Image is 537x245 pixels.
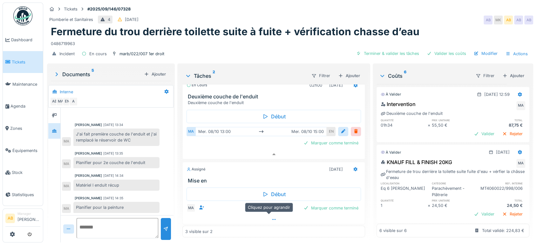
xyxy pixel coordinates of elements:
[17,211,40,225] li: [PERSON_NAME]
[479,185,525,197] div: MT4060022/998/006
[3,139,43,162] a: Équipements
[479,202,525,209] div: 24,50 €
[49,17,93,23] div: Plomberie et Sanitaires
[103,173,124,178] div: [DATE] 14:34
[89,51,107,57] div: En cours
[432,198,478,202] h6: prix unitaire
[185,72,306,80] div: Tâches
[188,178,362,184] h3: Mise en
[64,6,78,12] div: Tickets
[73,129,160,146] div: J'ai fait première couche de l'enduit et j'ai remplacé le réservoir de WC
[496,149,510,155] div: [DATE]
[62,204,71,213] div: MA
[188,100,362,106] div: Deuxième couche de l'enduit
[381,158,452,166] div: KNAUF FILL & FINISH 20KG
[379,72,470,80] div: Coûts
[62,159,71,168] div: MA
[12,148,40,154] span: Équipements
[471,129,497,138] div: Valider
[329,166,343,172] div: [DATE]
[75,122,102,127] div: [PERSON_NAME]
[494,16,503,24] div: MK
[103,122,123,127] div: [DATE] 13:34
[381,169,525,181] div: Fermeture de trou derrière la toilette suite fuite d'eau + vérfier la châsse d'eeau
[125,17,139,23] div: [DATE]
[62,137,71,146] div: MA
[63,97,71,106] div: EN
[53,70,141,78] div: Documents
[500,71,527,80] div: Ajouter
[245,203,293,212] div: Cliquez pour agrandir
[5,214,15,223] li: AB
[17,211,40,216] div: Manager
[73,202,160,213] div: Planifier pour la peinture
[479,122,525,128] div: 87,75 €
[301,139,361,147] div: Marquer comme terminé
[471,49,500,58] div: Modifier
[428,202,432,209] div: ×
[381,150,401,155] div: À valider
[524,16,533,24] div: AB
[62,182,71,191] div: MA
[309,71,333,80] div: Filtrer
[3,184,43,206] a: Statistiques
[10,103,40,109] span: Agenda
[185,228,213,235] div: 3 visible sur 2
[103,196,123,201] div: [DATE] 14:35
[51,38,529,47] div: 0486719963
[3,73,43,95] a: Maintenance
[381,100,416,108] div: Intervention
[50,97,59,106] div: AB
[432,122,478,128] div: 55,50 €
[187,203,195,212] div: MA
[12,59,40,65] span: Tickets
[103,151,123,156] div: [DATE] 13:35
[309,82,322,88] div: 02h00
[381,185,427,197] div: Eq 6 [PERSON_NAME]
[12,169,40,175] span: Stock
[381,202,427,209] div: 1
[3,162,43,184] a: Stock
[187,110,361,123] div: Début
[484,16,493,24] div: AB
[3,29,43,51] a: Dashboard
[354,49,422,58] div: Terminer & valider les tâches
[108,17,110,23] div: 4
[13,6,32,25] img: Badge_color-CXgf-gQk.svg
[69,97,78,106] div: A
[188,94,362,100] h3: Deuxième couche de l'enduit
[187,83,207,88] div: En cours
[381,110,442,116] div: Deuxième couche de l'enduit
[119,51,164,57] div: marb/022/007 1er droit
[141,70,168,78] div: Ajouter
[503,49,531,58] div: Actions
[12,192,40,198] span: Statistiques
[56,97,65,106] div: MA
[5,211,40,227] a: AB Manager[PERSON_NAME]
[12,81,40,87] span: Maintenance
[11,37,40,43] span: Dashboard
[51,26,419,38] h1: Fermeture du trou derrière toilette suite à fuite + vérification chasse d’eau
[479,118,525,122] h6: total
[75,151,102,156] div: [PERSON_NAME]
[73,180,160,191] div: Matériel l enduit récup
[381,122,427,128] div: 01h34
[187,127,195,136] div: MA
[213,72,215,80] sup: 2
[10,125,40,131] span: Zones
[75,196,102,201] div: [PERSON_NAME]
[500,210,525,218] div: Rejeter
[187,188,361,201] div: Début
[428,122,432,128] div: ×
[404,72,406,80] sup: 6
[92,70,94,78] sup: 5
[516,101,525,110] div: MA
[336,71,363,80] div: Ajouter
[471,210,497,218] div: Valider
[195,127,327,136] div: mer. 08/10 13:00 mer. 08/10 15:00
[60,89,73,95] div: Interne
[484,91,510,97] div: [DATE] 12:59
[482,228,524,234] div: Total validé: 224,83 €
[424,49,469,58] div: Valider les coûts
[85,6,133,12] strong: #2025/09/146/07328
